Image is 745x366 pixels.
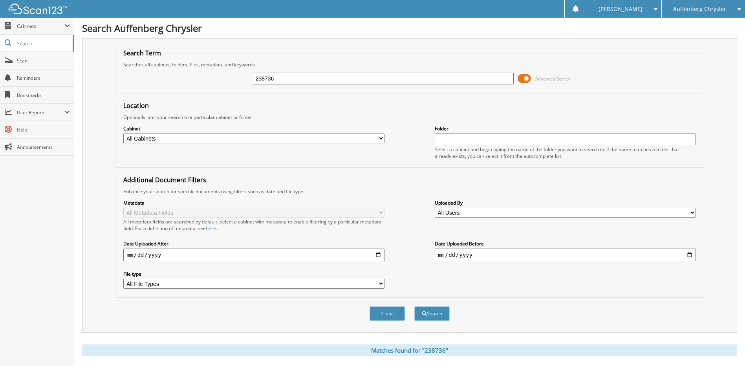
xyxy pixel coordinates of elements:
[119,101,153,110] legend: Location
[119,188,699,195] div: Enhance your search for specific documents using filters such as date and file type.
[123,271,384,277] label: File type
[123,240,384,247] label: Date Uploaded After
[17,75,70,81] span: Reminders
[17,109,64,116] span: User Reports
[535,76,570,82] span: Advanced Search
[17,57,70,64] span: Scan
[119,114,699,121] div: Optionally limit your search to a particular cabinet or folder
[123,218,384,232] div: All metadata fields are searched by default. Select a cabinet with metadata to enable filtering b...
[8,4,67,14] img: scan123-logo-white.svg
[119,61,699,68] div: Searches all cabinets, folders, files, metadata, and keywords
[206,225,216,232] a: here
[17,126,70,133] span: Help
[435,146,696,159] div: Select a cabinet and begin typing the name of the folder you want to search in. If the name match...
[435,240,696,247] label: Date Uploaded Before
[17,92,70,99] span: Bookmarks
[82,344,737,356] div: Matches found for "238736"
[17,23,64,29] span: Cabinets
[123,125,384,132] label: Cabinet
[370,306,405,321] button: Clear
[435,125,696,132] label: Folder
[82,22,737,35] h1: Search Auffenberg Chrysler
[414,306,450,321] button: Search
[119,176,210,184] legend: Additional Document Filters
[435,249,696,261] input: end
[673,7,726,11] span: Auffenberg Chrysler
[119,49,165,57] legend: Search Term
[17,40,69,47] span: Search
[435,199,696,206] label: Uploaded By
[123,249,384,261] input: start
[17,144,70,150] span: Announcements
[123,199,384,206] label: Metadata
[599,7,642,11] span: [PERSON_NAME]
